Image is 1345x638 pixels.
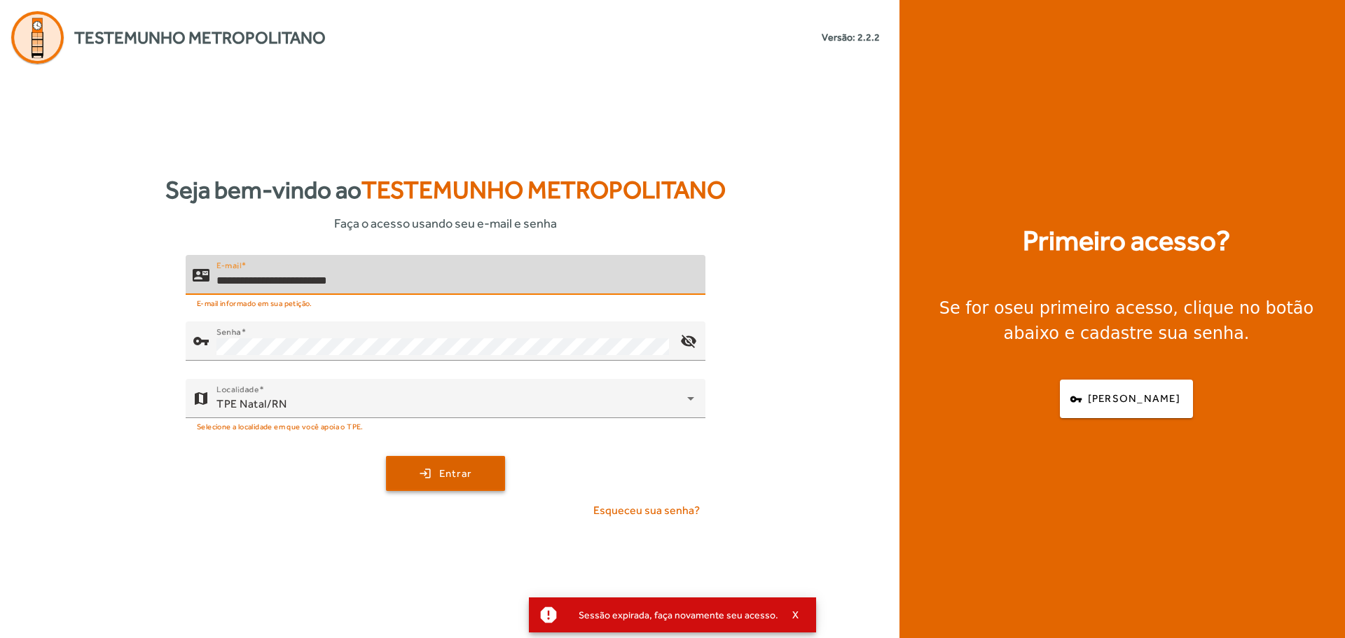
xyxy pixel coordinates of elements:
span: Testemunho Metropolitano [74,25,326,50]
mat-hint: Selecione a localidade em que você apoia o TPE. [197,418,364,434]
button: [PERSON_NAME] [1060,380,1193,418]
span: TPE Natal/RN [216,397,287,410]
span: Esqueceu sua senha? [593,502,700,519]
div: Se for o , clique no botão abaixo e cadastre sua senha. [916,296,1337,346]
img: Logo Agenda [11,11,64,64]
mat-icon: vpn_key [193,333,209,349]
mat-icon: report [538,604,559,625]
span: X [792,609,799,621]
mat-hint: E-mail informado em sua petição. [197,295,312,310]
button: X [778,609,813,621]
strong: Primeiro acesso? [1023,220,1230,262]
mat-label: Localidade [216,384,259,394]
span: Testemunho Metropolitano [361,176,726,204]
mat-label: E-mail [216,261,241,270]
button: Entrar [386,456,505,491]
div: Sessão expirada, faça novamente seu acesso. [567,605,778,625]
strong: Seja bem-vindo ao [165,172,726,209]
mat-icon: contact_mail [193,267,209,284]
span: Entrar [439,466,472,482]
span: Faça o acesso usando seu e-mail e senha [334,214,557,233]
mat-label: Senha [216,327,241,337]
span: [PERSON_NAME] [1088,391,1180,407]
mat-icon: visibility_off [672,324,705,358]
small: Versão: 2.2.2 [822,30,880,45]
mat-icon: map [193,390,209,407]
strong: seu primeiro acesso [1005,298,1173,318]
